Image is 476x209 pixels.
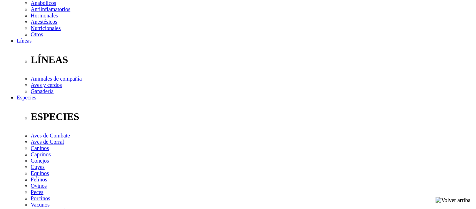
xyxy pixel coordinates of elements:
a: Líneas [17,38,32,44]
p: LÍNEAS [31,54,468,66]
a: Nutricionales [31,25,61,31]
iframe: Brevo live chat [3,133,120,206]
a: Aves y cerdos [31,82,62,88]
a: Animales de compañía [31,76,82,82]
a: Ganadería [31,88,54,94]
a: Aves de Combate [31,133,70,139]
a: Anestésicos [31,19,57,25]
a: Vacunos [31,202,49,208]
a: Especies [17,95,36,100]
p: ESPECIES [31,111,468,122]
a: Antiinflamatorios [31,6,70,12]
a: Hormonales [31,13,58,18]
a: Otros [31,31,43,37]
img: Volver arriba [436,197,470,203]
